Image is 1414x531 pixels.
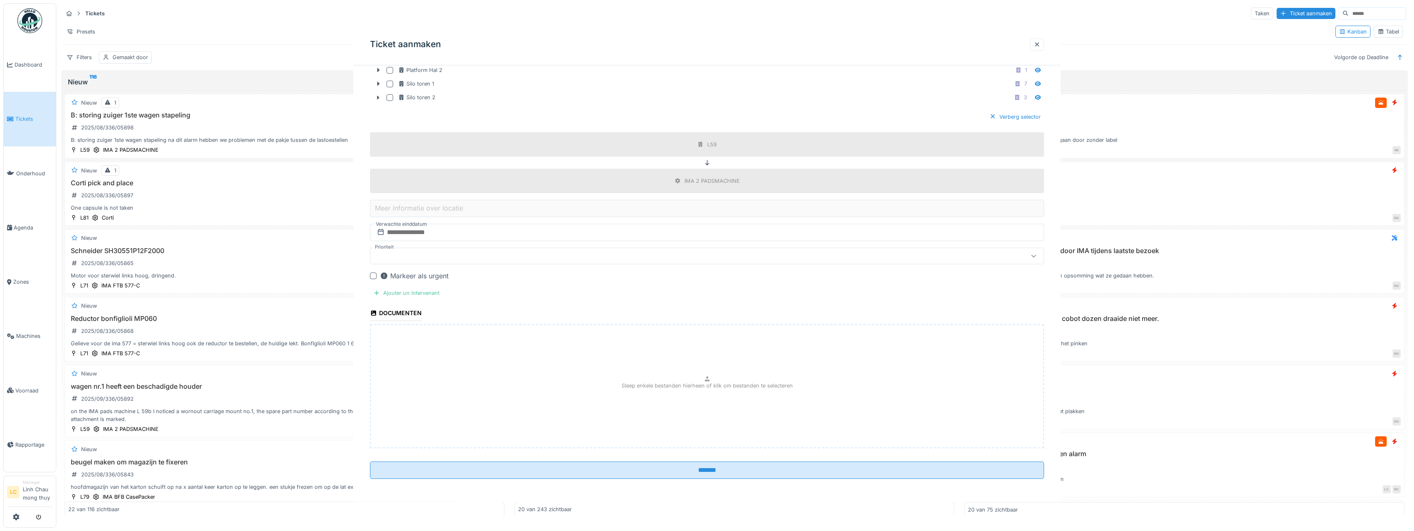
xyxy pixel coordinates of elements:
div: 3 [1024,93,1027,101]
div: Silo toren 1 [398,80,434,88]
div: Ajouter un intervenant [370,287,443,299]
div: Platform Hal 2 [398,66,442,74]
div: Markeer als urgent [380,271,449,281]
p: Sleep enkele bestanden hierheen of klik om bestanden te selecteren [622,382,793,390]
div: Documenten [370,307,422,321]
h3: Ticket aanmaken [370,39,441,50]
div: 7 [1024,80,1027,88]
div: IMA 2 PADSMACHINE [684,177,740,185]
label: Prioriteit [373,244,396,251]
div: Silo toren 2 [398,93,435,101]
div: 1 [1025,66,1027,74]
label: Meer informatie over locatie [373,203,465,213]
label: Verwachte einddatum [375,220,428,229]
div: L59 [707,141,717,148]
div: Verberg selector [986,111,1044,122]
